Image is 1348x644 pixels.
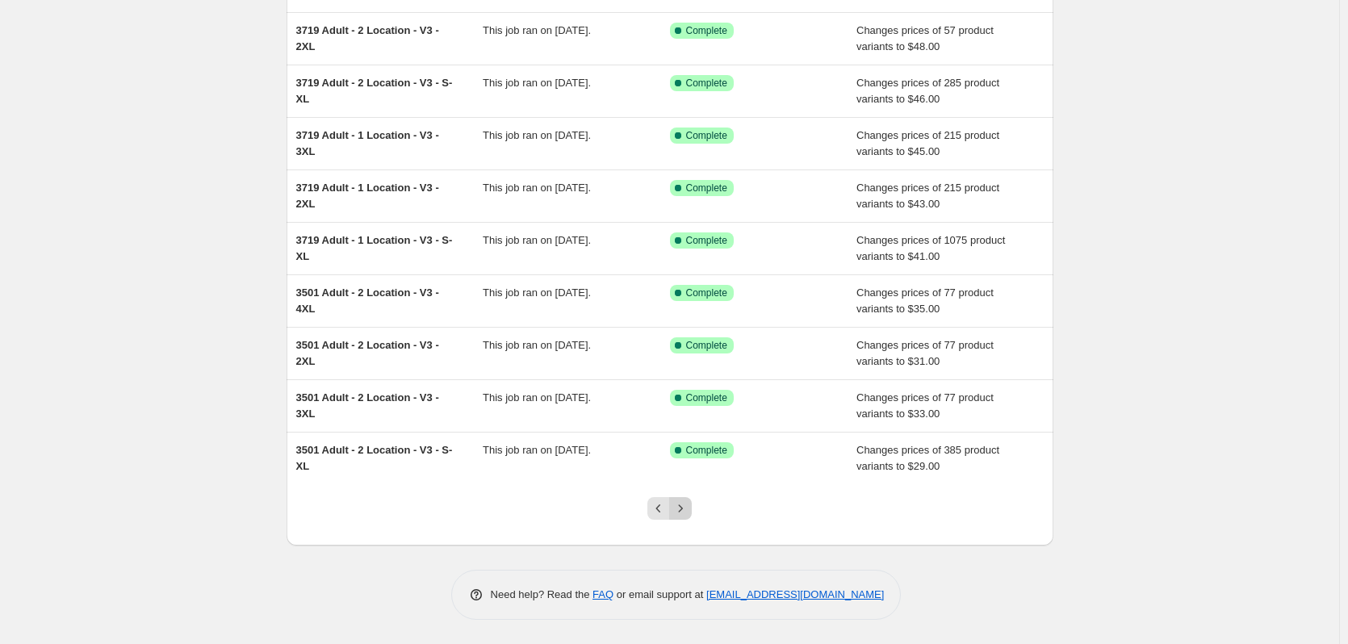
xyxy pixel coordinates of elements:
[686,129,727,142] span: Complete
[296,234,453,262] span: 3719 Adult - 1 Location - V3 - S-XL
[856,129,999,157] span: Changes prices of 215 product variants to $45.00
[491,588,593,600] span: Need help? Read the
[669,497,692,520] button: Next
[296,339,439,367] span: 3501 Adult - 2 Location - V3 - 2XL
[686,391,727,404] span: Complete
[296,182,439,210] span: 3719 Adult - 1 Location - V3 - 2XL
[483,234,591,246] span: This job ran on [DATE].
[296,391,439,420] span: 3501 Adult - 2 Location - V3 - 3XL
[856,77,999,105] span: Changes prices of 285 product variants to $46.00
[686,182,727,194] span: Complete
[686,77,727,90] span: Complete
[296,286,439,315] span: 3501 Adult - 2 Location - V3 - 4XL
[686,444,727,457] span: Complete
[296,444,453,472] span: 3501 Adult - 2 Location - V3 - S-XL
[483,129,591,141] span: This job ran on [DATE].
[483,24,591,36] span: This job ran on [DATE].
[686,286,727,299] span: Complete
[856,391,994,420] span: Changes prices of 77 product variants to $33.00
[706,588,884,600] a: [EMAIL_ADDRESS][DOMAIN_NAME]
[296,129,439,157] span: 3719 Adult - 1 Location - V3 - 3XL
[483,182,591,194] span: This job ran on [DATE].
[856,339,994,367] span: Changes prices of 77 product variants to $31.00
[686,234,727,247] span: Complete
[483,444,591,456] span: This job ran on [DATE].
[483,391,591,404] span: This job ran on [DATE].
[483,286,591,299] span: This job ran on [DATE].
[856,444,999,472] span: Changes prices of 385 product variants to $29.00
[647,497,670,520] button: Previous
[686,339,727,352] span: Complete
[296,24,439,52] span: 3719 Adult - 2 Location - V3 - 2XL
[483,77,591,89] span: This job ran on [DATE].
[686,24,727,37] span: Complete
[296,77,453,105] span: 3719 Adult - 2 Location - V3 - S-XL
[856,24,994,52] span: Changes prices of 57 product variants to $48.00
[856,234,1005,262] span: Changes prices of 1075 product variants to $41.00
[856,182,999,210] span: Changes prices of 215 product variants to $43.00
[483,339,591,351] span: This job ran on [DATE].
[856,286,994,315] span: Changes prices of 77 product variants to $35.00
[613,588,706,600] span: or email support at
[647,497,692,520] nav: Pagination
[592,588,613,600] a: FAQ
